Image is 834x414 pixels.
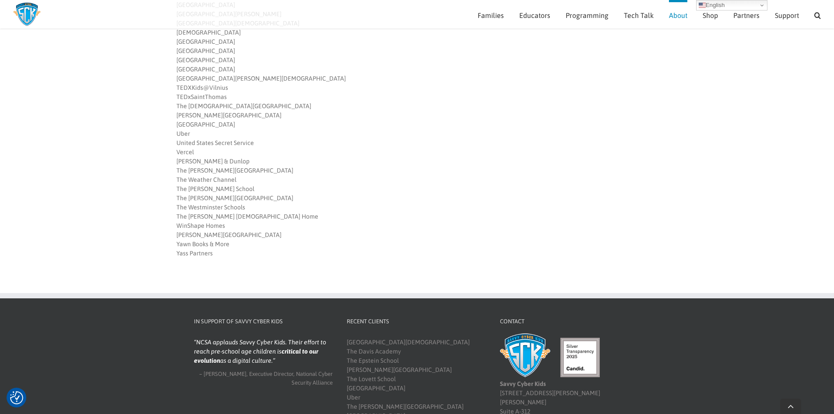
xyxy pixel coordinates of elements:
[519,12,550,19] span: Educators
[624,12,654,19] span: Tech Talk
[13,2,41,26] img: Savvy Cyber Kids Logo
[249,371,293,377] span: Executive Director
[669,12,687,19] span: About
[500,317,639,326] h4: Contact
[194,317,333,326] h4: In Support of Savvy Cyber Kids
[500,333,550,377] img: Savvy Cyber Kids
[10,391,23,404] img: Revisit consent button
[775,12,799,19] span: Support
[176,56,546,138] div: [GEOGRAPHIC_DATA] [GEOGRAPHIC_DATA] [GEOGRAPHIC_DATA][PERSON_NAME][DEMOGRAPHIC_DATA] TEDXKids@Vil...
[566,12,609,19] span: Programming
[204,371,246,377] span: [PERSON_NAME]
[560,338,600,377] img: candid-seal-silver-2025.svg
[176,138,546,258] div: United States Secret Service Vercel [PERSON_NAME] & Dunlop The [PERSON_NAME][GEOGRAPHIC_DATA] The...
[733,12,760,19] span: Partners
[500,380,546,387] b: Savvy Cyber Kids
[194,338,333,365] blockquote: NCSA applauds Savvy Cyber Kids. Their effort to reach pre-school age children is as a digital cul...
[699,2,706,9] img: en
[478,12,504,19] span: Families
[292,371,333,386] span: National Cyber Security Alliance
[10,391,23,404] button: Consent Preferences
[347,317,486,326] h4: Recent Clients
[703,12,718,19] span: Shop
[176,28,546,56] div: [DEMOGRAPHIC_DATA] [GEOGRAPHIC_DATA] [GEOGRAPHIC_DATA]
